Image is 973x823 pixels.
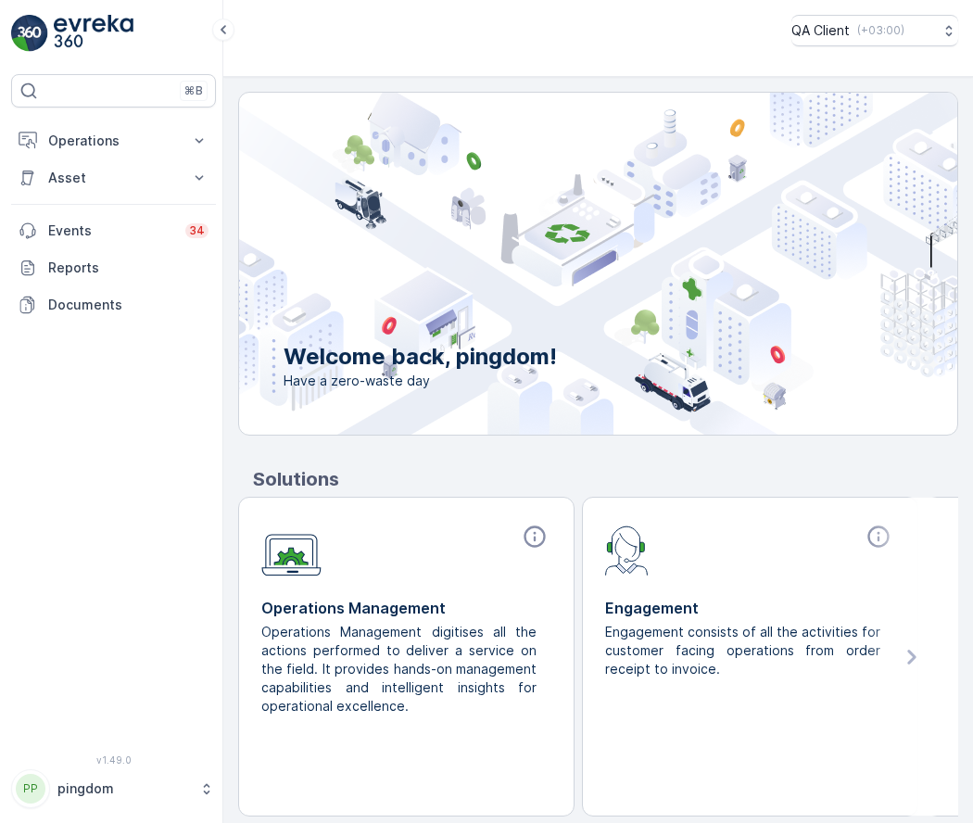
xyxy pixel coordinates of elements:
span: Have a zero-waste day [284,372,557,390]
p: Welcome back, pingdom! [284,342,557,372]
p: Solutions [253,465,958,493]
p: Reports [48,259,208,277]
p: Engagement consists of all the activities for customer facing operations from order receipt to in... [605,623,880,678]
p: QA Client [791,21,850,40]
p: ⌘B [184,83,203,98]
p: Operations [48,132,179,150]
img: module-icon [261,524,322,576]
button: PPpingdom [11,769,216,808]
p: Asset [48,169,179,187]
p: Operations Management [261,597,551,619]
img: module-icon [605,524,649,576]
p: Engagement [605,597,895,619]
p: 34 [189,223,205,238]
a: Events34 [11,212,216,249]
button: Asset [11,159,216,196]
p: Documents [48,296,208,314]
div: PP [16,774,45,804]
img: city illustration [156,93,957,435]
p: Events [48,222,174,240]
img: logo [11,15,48,52]
a: Reports [11,249,216,286]
p: ( +03:00 ) [857,23,904,38]
span: v 1.49.0 [11,754,216,766]
img: logo_light-DOdMpM7g.png [54,15,133,52]
a: Documents [11,286,216,323]
button: QA Client(+03:00) [791,15,958,46]
p: pingdom [57,779,190,798]
p: Operations Management digitises all the actions performed to deliver a service on the field. It p... [261,623,537,715]
button: Operations [11,122,216,159]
